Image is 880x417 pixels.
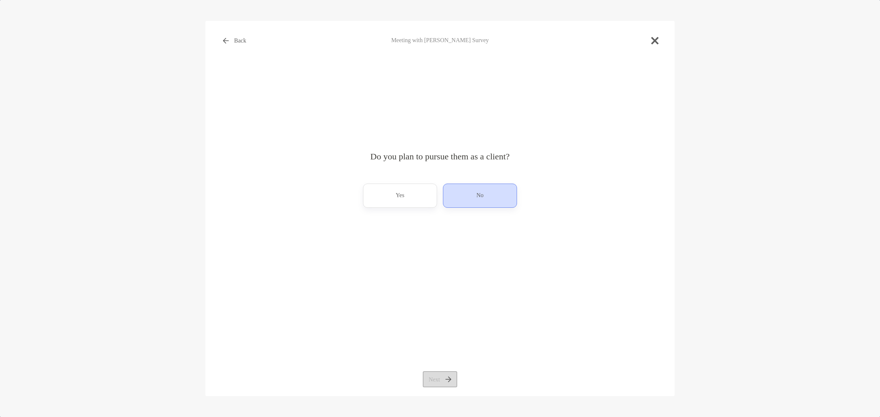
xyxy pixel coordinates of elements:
button: Back [217,33,252,49]
p: No [476,190,484,202]
p: Yes [396,190,404,202]
h4: Meeting with [PERSON_NAME] Survey [217,37,663,44]
h4: Do you plan to pursue them as a client? [217,152,663,162]
img: button icon [223,38,229,44]
img: close modal [651,37,659,44]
